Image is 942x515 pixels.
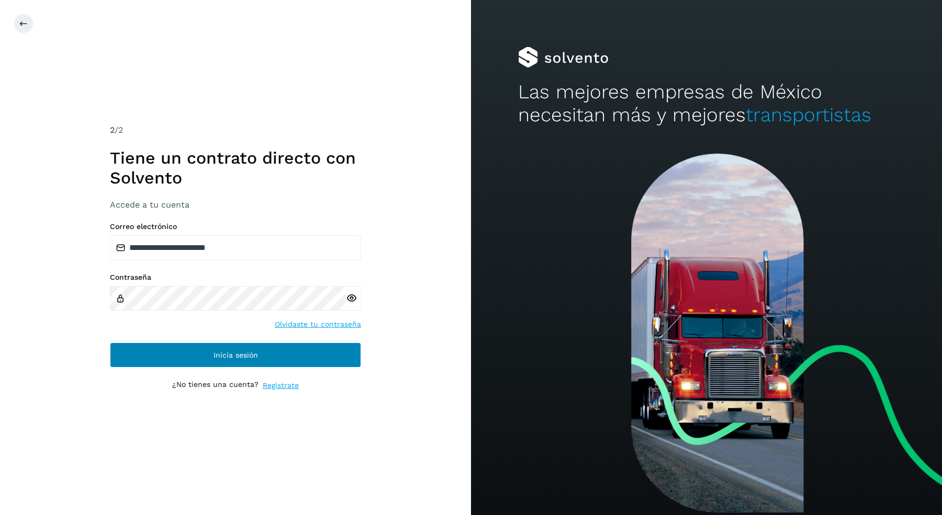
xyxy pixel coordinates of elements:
[110,273,361,282] label: Contraseña
[110,125,115,135] span: 2
[110,342,361,368] button: Inicia sesión
[110,222,361,231] label: Correo electrónico
[275,319,361,330] a: Olvidaste tu contraseña
[214,351,258,359] span: Inicia sesión
[263,380,299,391] a: Regístrate
[110,148,361,188] h1: Tiene un contrato directo con Solvento
[746,104,871,126] span: transportistas
[518,81,895,127] h2: Las mejores empresas de México necesitan más y mejores
[110,200,361,210] h3: Accede a tu cuenta
[172,380,259,391] p: ¿No tienes una cuenta?
[110,124,361,136] div: /2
